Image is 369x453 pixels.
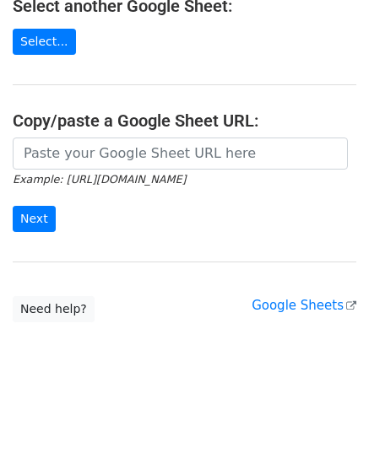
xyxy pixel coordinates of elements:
input: Next [13,206,56,232]
input: Paste your Google Sheet URL here [13,138,348,170]
a: Select... [13,29,76,55]
a: Google Sheets [252,298,356,313]
a: Need help? [13,296,95,322]
iframe: Chat Widget [285,372,369,453]
h4: Copy/paste a Google Sheet URL: [13,111,356,131]
small: Example: [URL][DOMAIN_NAME] [13,173,186,186]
